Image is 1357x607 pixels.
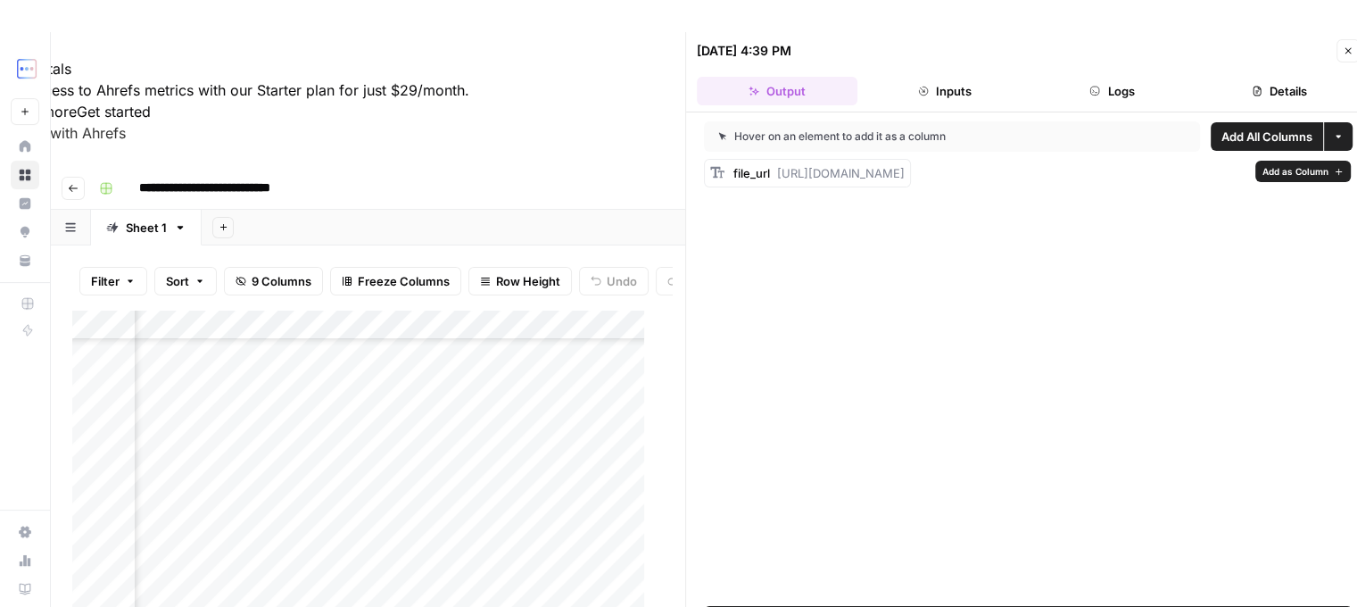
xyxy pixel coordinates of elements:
[11,189,39,218] a: Insights
[1221,128,1312,146] span: Add All Columns
[718,129,1066,145] div: Hover on an element to add it as a column
[91,272,120,290] span: Filter
[697,42,791,60] div: [DATE] 4:39 PM
[733,166,770,180] span: file_url
[11,546,39,575] a: Usage
[11,161,39,189] a: Browse
[697,77,857,105] button: Output
[1211,122,1323,151] button: Add All Columns
[11,518,39,546] a: Settings
[607,272,637,290] span: Undo
[11,246,39,275] a: Your Data
[11,575,39,603] a: Learning Hub
[579,267,649,295] button: Undo
[79,267,147,295] button: Filter
[865,77,1025,105] button: Inputs
[11,218,39,246] a: Opportunities
[126,219,167,237] div: Sheet 1
[224,267,323,295] button: 9 Columns
[252,272,311,290] span: 9 Columns
[91,210,202,245] a: Sheet 1
[358,272,450,290] span: Freeze Columns
[1262,164,1328,179] span: Add as Column
[496,272,560,290] span: Row Height
[1032,77,1193,105] button: Logs
[468,267,572,295] button: Row Height
[1255,161,1351,182] button: Add as Column
[330,267,461,295] button: Freeze Columns
[166,272,189,290] span: Sort
[77,101,151,122] button: Get started
[154,267,217,295] button: Sort
[777,166,905,180] span: [URL][DOMAIN_NAME]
